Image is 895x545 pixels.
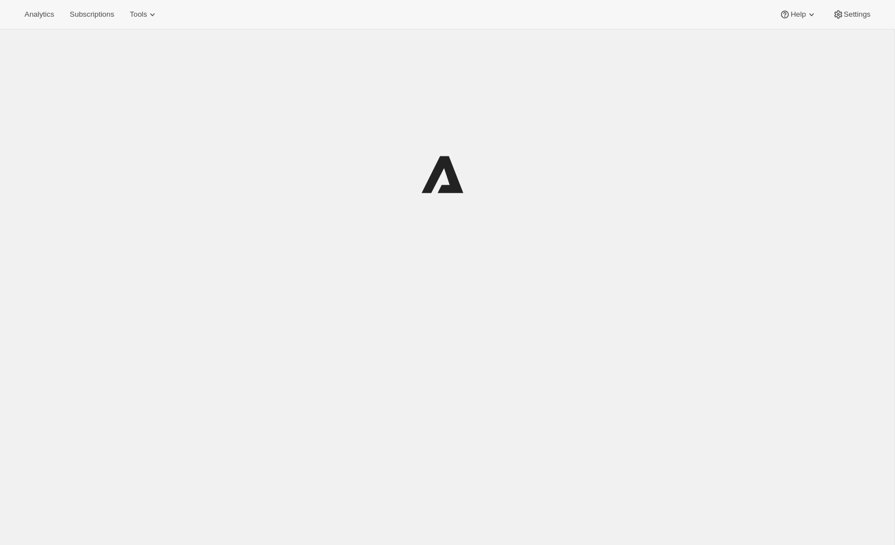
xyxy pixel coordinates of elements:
button: Analytics [18,7,61,22]
button: Help [773,7,823,22]
button: Settings [826,7,877,22]
span: Tools [130,10,147,19]
span: Settings [844,10,871,19]
span: Subscriptions [70,10,114,19]
button: Tools [123,7,165,22]
span: Help [790,10,805,19]
span: Analytics [24,10,54,19]
button: Subscriptions [63,7,121,22]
